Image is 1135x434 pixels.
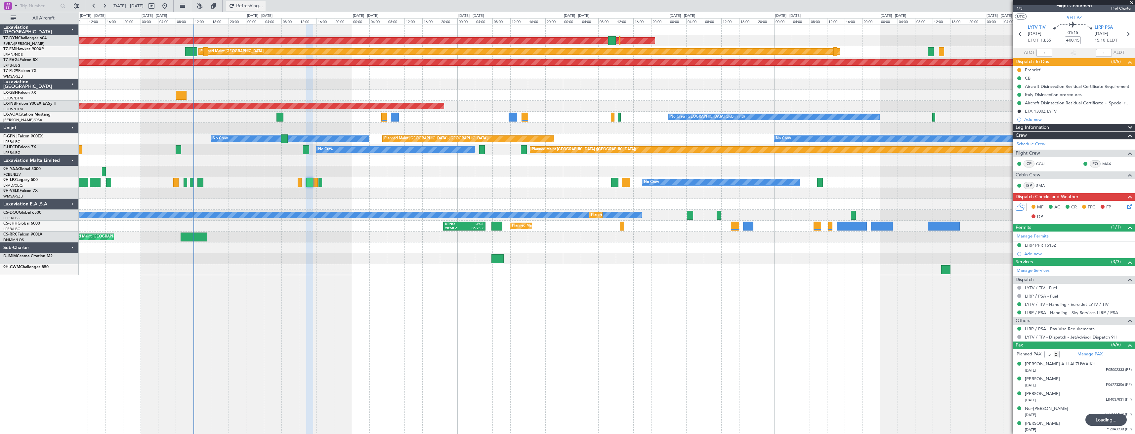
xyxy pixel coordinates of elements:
[3,211,19,215] span: CS-DOU
[3,102,16,106] span: LX-INB
[598,18,616,24] div: 08:00
[704,18,721,24] div: 08:00
[3,222,40,226] a: CS-JHHGlobal 6000
[236,4,264,8] span: Refreshing...
[1106,397,1132,403] span: LR4037831 (PP)
[1025,242,1056,248] div: LIRP PPR 1515Z
[281,18,299,24] div: 08:00
[387,18,404,24] div: 08:00
[445,222,464,227] div: KRNO
[299,18,316,24] div: 12:00
[1111,224,1121,231] span: (1/1)
[1025,383,1036,388] span: [DATE]
[1025,293,1058,299] a: LIRP / PSA - Fuel
[1068,30,1078,36] span: 01:15
[3,58,38,62] a: T7-EAGLFalcon 8X
[1028,24,1046,31] span: LYTV TIV
[1106,204,1111,211] span: FP
[1056,2,1092,9] div: Flight Confirmed
[1016,276,1034,284] span: Dispatch
[404,18,422,24] div: 12:00
[670,13,695,19] div: [DATE] - [DATE]
[3,107,23,112] a: EDLW/DTM
[3,113,19,117] span: LX-AOA
[3,91,36,95] a: LX-GBHFalcon 7X
[88,18,105,24] div: 12:00
[1003,18,1021,24] div: 04:00
[1025,84,1129,89] div: Aircraft Disinsection Residual Certificate Requirement
[352,18,369,24] div: 00:00
[3,265,49,269] a: 9H-CWMChallenger 850
[1024,117,1132,122] div: Add new
[670,112,745,122] div: No Crew [GEOGRAPHIC_DATA] (Dublin Intl)
[686,18,704,24] div: 04:00
[1025,376,1060,382] div: [PERSON_NAME]
[445,226,464,231] div: 20:50 Z
[17,16,70,20] span: All Aircraft
[1085,414,1127,426] div: Loading...
[845,18,862,24] div: 16:00
[881,13,906,19] div: [DATE] - [DATE]
[1024,50,1035,56] span: ATOT
[1016,258,1033,266] span: Services
[1054,204,1060,211] span: AC
[1036,49,1052,57] input: --:--
[1025,398,1036,403] span: [DATE]
[3,227,21,232] a: LFPB/LBG
[633,18,651,24] div: 16:00
[512,221,616,231] div: Planned Maint [GEOGRAPHIC_DATA] ([GEOGRAPHIC_DATA])
[591,210,695,220] div: Planned Maint [GEOGRAPHIC_DATA] ([GEOGRAPHIC_DATA])
[3,63,21,68] a: LFPB/LBG
[1105,412,1132,417] span: P0066619C (PP)
[1071,204,1077,211] span: CR
[1036,183,1051,189] a: SMA
[880,18,897,24] div: 00:00
[1016,150,1040,157] span: Flight Crew
[1040,37,1051,44] span: 13:55
[3,172,21,177] a: FCBB/BZV
[1028,31,1041,37] span: [DATE]
[644,177,659,187] div: No Crew
[1106,382,1132,388] span: P06773206 (PP)
[264,18,281,24] div: 04:00
[3,233,18,236] span: CS-RRC
[1106,427,1132,432] span: P1204393B (PP)
[532,145,636,155] div: Planned Maint [GEOGRAPHIC_DATA] ([GEOGRAPHIC_DATA])
[1067,14,1082,21] span: 9H-LPZ
[1024,160,1034,167] div: CP
[3,145,36,149] a: F-HECDFalcon 7X
[142,13,167,19] div: [DATE] - [DATE]
[510,18,528,24] div: 12:00
[3,167,41,171] a: 9H-YAAGlobal 5000
[226,1,266,11] button: Refreshing...
[757,18,774,24] div: 20:00
[1025,92,1082,97] div: Italy Disinsection procedures
[545,18,563,24] div: 20:00
[112,3,144,9] span: [DATE] - [DATE]
[158,18,176,24] div: 04:00
[1016,171,1040,179] span: Cabin Crew
[775,13,801,19] div: [DATE] - [DATE]
[3,150,21,155] a: LFPB/LBG
[200,47,264,56] div: Planned Maint [GEOGRAPHIC_DATA]
[1111,341,1121,348] span: (6/6)
[1024,251,1132,257] div: Add new
[492,18,510,24] div: 08:00
[353,13,378,19] div: [DATE] - [DATE]
[3,254,53,258] a: D-IMIMCessna Citation M2
[3,113,51,117] a: LX-AOACitation Mustang
[1017,233,1049,240] a: Manage Permits
[1095,37,1105,44] span: 15:10
[721,18,739,24] div: 12:00
[1028,37,1039,44] span: ETOT
[141,18,158,24] div: 00:00
[3,139,21,144] a: LFPB/LBG
[1017,141,1045,148] a: Schedule Crew
[528,18,545,24] div: 16:00
[581,18,598,24] div: 04:00
[563,18,580,24] div: 00:00
[211,18,229,24] div: 16:00
[3,183,22,188] a: LFMD/CEQ
[229,18,246,24] div: 20:00
[384,134,488,144] div: Planned Maint [GEOGRAPHIC_DATA] ([GEOGRAPHIC_DATA])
